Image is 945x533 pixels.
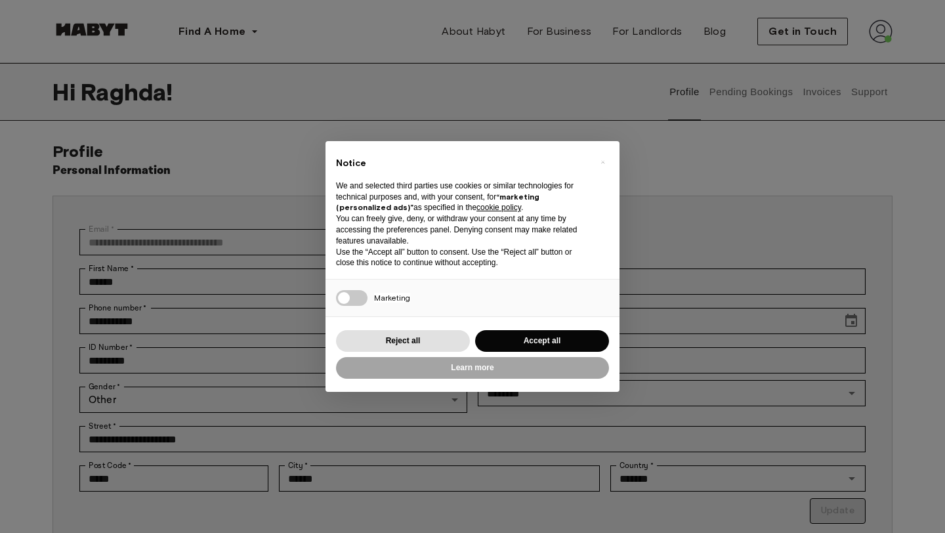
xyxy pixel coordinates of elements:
[374,293,410,303] span: Marketing
[336,181,588,213] p: We and selected third parties use cookies or similar technologies for technical purposes and, wit...
[600,154,605,170] span: ×
[592,152,613,173] button: Close this notice
[336,357,609,379] button: Learn more
[336,247,588,269] p: Use the “Accept all” button to consent. Use the “Reject all” button or close this notice to conti...
[336,330,470,352] button: Reject all
[336,192,539,213] strong: “marketing (personalized ads)”
[476,203,521,212] a: cookie policy
[336,213,588,246] p: You can freely give, deny, or withdraw your consent at any time by accessing the preferences pane...
[336,157,588,170] h2: Notice
[475,330,609,352] button: Accept all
